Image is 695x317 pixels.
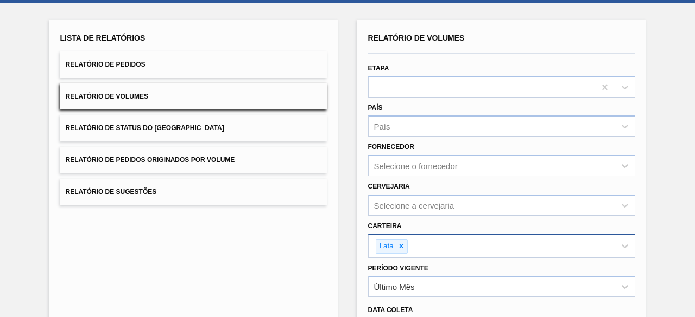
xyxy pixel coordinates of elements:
div: Selecione a cervejaria [374,200,454,210]
button: Relatório de Pedidos Originados por Volume [60,147,327,173]
label: Fornecedor [368,143,414,151]
button: Relatório de Status do [GEOGRAPHIC_DATA] [60,115,327,141]
div: Último Mês [374,282,415,292]
label: Etapa [368,64,389,72]
span: Relatório de Sugestões [66,188,157,196]
button: Relatório de Sugestões [60,179,327,205]
button: Relatório de Volumes [60,83,327,110]
label: Período Vigente [368,264,428,272]
span: Relatório de Pedidos [66,61,146,68]
span: Relatório de Volumes [66,93,148,100]
label: Carteira [368,222,402,230]
span: Relatório de Volumes [368,34,465,42]
div: País [374,122,390,131]
label: País [368,104,383,112]
label: Cervejaria [368,183,410,190]
span: Lista de Relatórios [60,34,146,42]
div: Lata [376,240,395,253]
span: Data coleta [368,306,413,314]
div: Selecione o fornecedor [374,161,458,171]
button: Relatório de Pedidos [60,51,327,78]
span: Relatório de Status do [GEOGRAPHIC_DATA] [66,124,224,132]
span: Relatório de Pedidos Originados por Volume [66,156,235,164]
